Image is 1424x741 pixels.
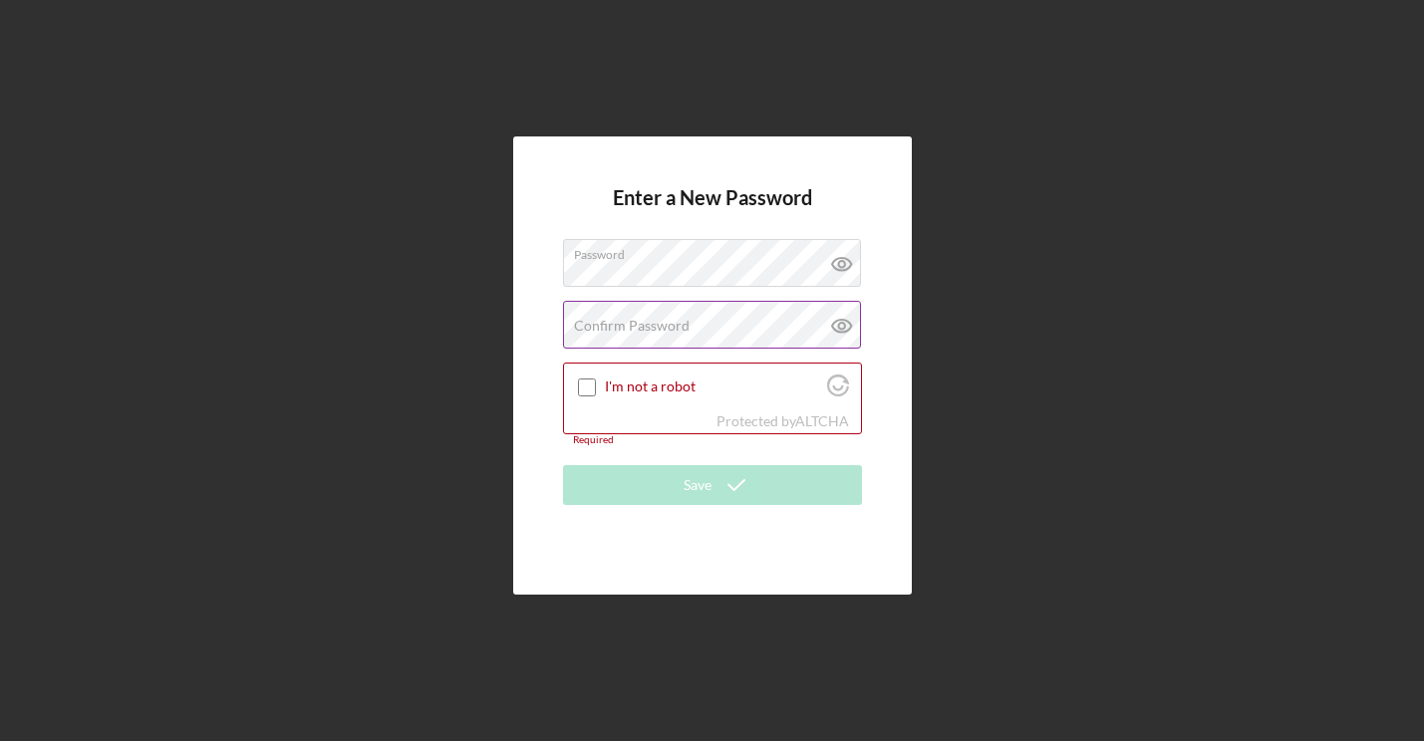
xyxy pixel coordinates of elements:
div: Save [684,465,712,505]
label: Confirm Password [574,318,690,334]
h4: Enter a New Password [613,186,812,239]
button: Save [563,465,862,505]
label: Password [574,240,861,262]
label: I'm not a robot [605,378,821,394]
a: Visit Altcha.org [827,382,849,399]
div: Protected by [716,413,849,429]
div: Required [563,434,862,446]
a: Visit Altcha.org [795,412,849,429]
